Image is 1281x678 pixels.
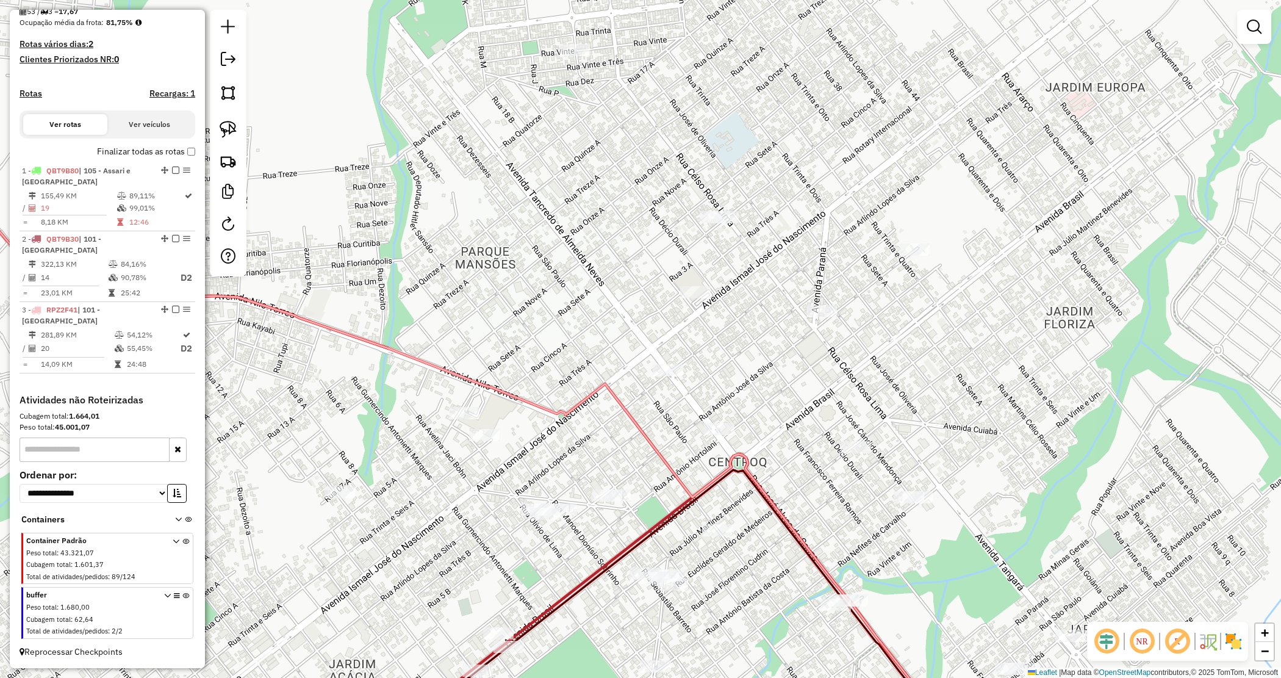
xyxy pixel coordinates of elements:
span: : [57,603,59,611]
div: Atividade não roteirizada - CONTAINER ESPETOS [702,524,733,536]
i: % de utilização do peso [109,261,118,268]
i: % de utilização do peso [115,331,124,339]
td: 23,01 KM [40,287,108,299]
td: 20 [40,341,114,356]
a: Leaflet [1028,668,1057,677]
div: Atividade não roteirizada - ALAMBIQUE CONVeTABAC [700,211,730,223]
span: 62,64 [74,615,93,624]
td: 12:46 [129,216,184,228]
i: Opções [174,593,180,638]
div: Atividade não roteirizada - LA CARRETA RESTAUR. [630,568,660,580]
i: Total de Atividades [29,204,36,212]
span: 1.601,37 [74,560,104,569]
td: / [22,341,28,356]
td: 14 [40,270,108,286]
i: Distância Total [29,331,36,339]
button: Ver rotas [23,114,107,135]
span: 1 - [22,166,131,186]
img: Exibir/Ocultar setores [1224,632,1243,651]
span: Total de atividades/pedidos [26,627,108,635]
em: Alterar sequência das rotas [161,306,168,313]
td: 19 [40,202,117,214]
em: Finalizar rota [172,306,179,313]
td: 155,49 KM [40,190,117,202]
td: 99,01% [129,202,184,214]
td: = [22,287,28,299]
div: Atividade não roteirizada - PANIFICADORA ART PAO [521,503,551,516]
div: Atividade não roteirizada - JET CHICKEN [469,429,500,441]
i: % de utilização da cubagem [115,345,124,352]
span: : [71,560,73,569]
i: Total de Atividades [29,274,36,281]
div: Atividade não roteirizada - RENATA BARRETO [704,423,734,435]
div: Map data © contributors,© 2025 TomTom, Microsoft [1025,668,1281,678]
td: 90,78% [120,270,169,286]
td: 84,16% [120,258,169,270]
em: Opções [183,235,190,242]
a: Reroteirizar Sessão [216,212,240,239]
td: = [22,358,28,370]
span: Container Padrão [26,535,158,546]
span: Cubagem total [26,560,71,569]
div: Cubagem total: [20,411,195,422]
img: Selecionar atividades - laço [220,121,237,138]
td: 55,45% [126,341,180,356]
i: Rota otimizada [183,331,190,339]
td: 25:42 [120,287,169,299]
td: 281,89 KM [40,329,114,341]
div: Atividade não roteirizada - PANIFICADORA ART PAO [538,503,569,516]
span: − [1261,643,1269,658]
h4: Rotas vários dias: [20,39,195,49]
img: Criar rota [220,153,237,170]
h4: Clientes Priorizados NR: [20,54,195,65]
span: Reprocessar Checkpoints [20,646,123,657]
div: Atividade não roteirizada - BIG MASTER [680,286,711,298]
span: Ocultar deslocamento [1092,627,1121,656]
span: Exibir rótulo [1163,627,1192,656]
i: Tempo total em rota [115,361,121,368]
i: Total de rotas [40,8,48,15]
p: D2 [181,342,192,356]
div: Atividade não roteirizada - ATACADAO DA CERVEJA [841,441,871,453]
a: Exibir filtros [1242,15,1266,39]
span: : [108,572,110,581]
div: 53 / 3 = [20,6,195,17]
div: Atividade não roteirizada - ESPETINHO DO NEI [820,599,851,611]
strong: 2 [88,38,93,49]
td: / [22,202,28,214]
div: Atividade não roteirizada - PANIFICADORA ART PAO [529,508,560,520]
i: Rota otimizada [185,192,192,200]
i: Distância Total [29,192,36,200]
i: % de utilização da cubagem [117,204,126,212]
img: Fluxo de ruas [1198,632,1218,651]
a: Exportar sessão [216,47,240,74]
em: Alterar sequência das rotas [161,167,168,174]
td: / [22,270,28,286]
div: Atividade não roteirizada - CASA DA CERVEJA [806,305,837,317]
div: Atividade não roteirizada - ROSELI LOPES [483,627,514,640]
i: Distância Total [29,261,36,268]
span: Peso total [26,603,57,611]
span: Containers [21,513,159,526]
div: Atividade não roteirizada - RAVENNA [894,491,924,503]
a: Zoom in [1255,624,1274,642]
em: Alterar sequência das rotas [161,235,168,242]
i: Total de Atividades [20,8,27,15]
label: Ordenar por: [20,467,195,482]
span: | 105 - Assari e [GEOGRAPHIC_DATA] [22,166,131,186]
span: Peso total [26,549,57,557]
em: Finalizar rota [172,235,179,242]
span: 2/2 [112,627,123,635]
a: Rotas [20,88,42,99]
span: + [1261,625,1269,640]
span: 1.680,00 [60,603,90,611]
td: 24:48 [126,358,180,370]
td: = [22,216,28,228]
div: Atividade não roteirizada - BOTECO DO BODEGA [462,665,493,677]
span: 3 - [22,305,100,325]
button: Ver veículos [107,114,192,135]
em: Finalizar rota [172,167,179,174]
div: Atividade não roteirizada - RESTAURANTE [995,663,1025,675]
span: Ocupação média da frota: [20,18,104,27]
span: : [108,627,110,635]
